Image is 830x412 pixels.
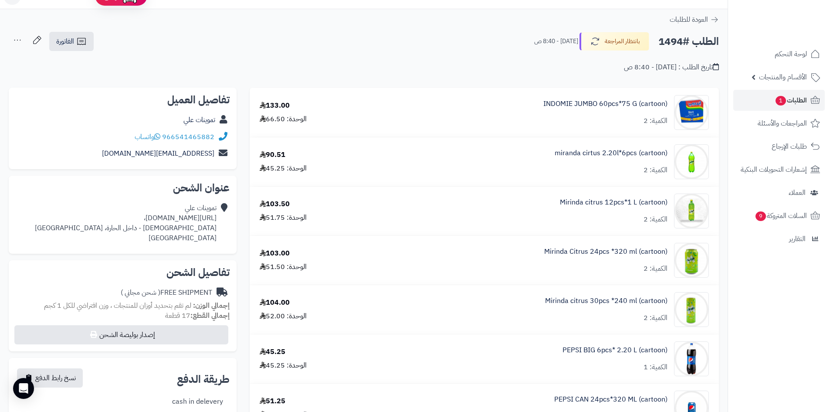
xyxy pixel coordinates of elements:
span: الطلبات [775,94,807,106]
div: الوحدة: 51.75 [260,213,307,223]
a: إشعارات التحويلات البنكية [733,159,825,180]
button: نسخ رابط الدفع [17,368,83,388]
span: لم تقم بتحديد أوزان للمنتجات ، وزن افتراضي للكل 1 كجم [44,300,191,311]
div: الوحدة: 66.50 [260,114,307,124]
a: الطلبات1 [733,90,825,111]
div: الوحدة: 51.50 [260,262,307,272]
span: إشعارات التحويلات البنكية [741,163,807,176]
a: PEPSI CAN 24pcs*320 ML (cartoon) [554,395,667,405]
img: 1747594021-514wrKpr-GL._AC_SL1500-90x90.jpg [674,341,708,376]
span: العودة للطلبات [670,14,708,25]
span: العملاء [789,187,806,199]
small: 17 قطعة [165,310,230,321]
strong: إجمالي الوزن: [193,300,230,311]
img: 1747566616-1481083d-48b6-4b0f-b89f-c8f09a39-90x90.jpg [674,292,708,327]
a: Mirinda citrus 12pcs*1 L (cartoon) [560,197,667,208]
div: تاريخ الطلب : [DATE] - 8:40 ص [624,62,719,72]
a: الفاتورة [49,32,94,51]
a: التقارير [733,228,825,249]
a: العودة للطلبات [670,14,719,25]
img: 1747566452-bf88d184-d280-4ea7-9331-9e3669ef-90x90.jpg [674,243,708,278]
span: لوحة التحكم [775,48,807,60]
h2: طريقة الدفع [177,374,230,385]
strong: إجمالي القطع: [190,310,230,321]
div: الكمية: 1 [644,362,667,372]
a: [EMAIL_ADDRESS][DOMAIN_NAME] [102,148,214,159]
div: 90.51 [260,150,285,160]
a: العملاء [733,182,825,203]
div: الكمية: 2 [644,313,667,323]
div: تموينات علي [URL][DOMAIN_NAME]، [DEMOGRAPHIC_DATA] - داخل الحارة، [GEOGRAPHIC_DATA] [GEOGRAPHIC_D... [35,203,217,243]
div: 51.25 [260,396,285,406]
a: المراجعات والأسئلة [733,113,825,134]
a: تموينات علي [183,115,215,125]
div: 103.50 [260,199,290,209]
div: 45.25 [260,347,285,357]
a: السلات المتروكة9 [733,205,825,226]
button: بانتظار المراجعة [579,32,649,51]
a: لوحة التحكم [733,44,825,65]
span: الأقسام والمنتجات [759,71,807,83]
h2: الطلب #1494 [658,33,719,51]
span: الفاتورة [56,36,74,47]
a: Mirinda citrus 30pcs *240 ml (cartoon) [545,296,667,306]
a: واتساب [135,132,160,142]
img: 1747283225-Screenshot%202025-05-15%20072245-90x90.jpg [674,95,708,130]
div: الوحدة: 52.00 [260,311,307,321]
a: طلبات الإرجاع [733,136,825,157]
h2: تفاصيل العميل [16,95,230,105]
span: التقارير [789,233,806,245]
span: 1 [776,96,786,106]
img: logo-2.png [771,7,822,25]
div: الوحدة: 45.25 [260,361,307,371]
div: cash in delevery [172,397,223,407]
a: miranda cirtus 2.20l*6pcs (cartoon) [555,148,667,158]
a: Mirinda Citrus 24pcs *320 ml (cartoon) [544,247,667,257]
button: إصدار بوليصة الشحن [14,325,228,344]
span: طلبات الإرجاع [772,140,807,153]
h2: تفاصيل الشحن [16,267,230,278]
div: الكمية: 2 [644,165,667,175]
img: 1747544486-c60db756-6ee7-44b0-a7d4-ec449800-90x90.jpg [674,144,708,179]
div: الكمية: 2 [644,264,667,274]
div: FREE SHIPMENT [121,288,212,298]
div: 103.00 [260,249,290,259]
div: الكمية: 2 [644,215,667,225]
div: الكمية: 2 [644,116,667,126]
a: INDOMIE JUMBO 60pcs*75 G (cartoon) [543,99,667,109]
h2: عنوان الشحن [16,183,230,193]
span: ( شحن مجاني ) [121,287,160,298]
img: 1747566256-XP8G23evkchGmxKUr8YaGb2gsq2hZno4-90x90.jpg [674,194,708,228]
div: Open Intercom Messenger [13,378,34,399]
span: 9 [755,211,766,221]
div: الوحدة: 45.25 [260,163,307,174]
div: 133.00 [260,101,290,111]
a: PEPSI BIG 6pcs* 2.20 L (cartoon) [562,345,667,355]
div: 104.00 [260,298,290,308]
a: 966541465882 [162,132,214,142]
span: المراجعات والأسئلة [758,117,807,129]
span: السلات المتروكة [755,210,807,222]
small: [DATE] - 8:40 ص [534,37,578,46]
span: نسخ رابط الدفع [35,373,76,383]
